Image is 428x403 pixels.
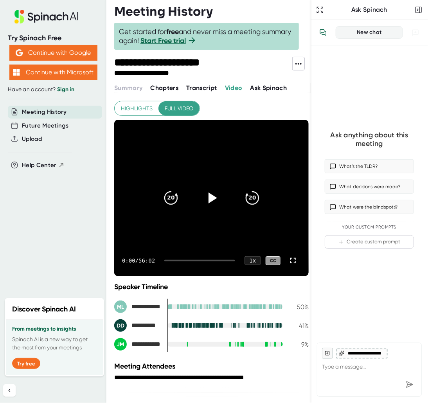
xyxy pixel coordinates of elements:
[12,326,97,332] h3: From meetings to insights
[413,4,424,15] button: Close conversation sidebar
[8,86,99,93] div: Have an account?
[57,86,74,93] a: Sign in
[16,49,23,56] img: Aehbyd4JwY73AAAAAElFTkSuQmCC
[165,104,193,113] span: Full video
[225,83,243,93] button: Video
[9,45,97,61] button: Continue with Google
[325,180,414,194] button: What decisions were made?
[22,108,67,117] button: Meeting History
[289,303,309,311] div: 50 %
[245,256,261,265] div: 1 x
[150,84,178,92] span: Chapters
[325,131,414,148] div: Ask anything about this meeting
[114,319,127,332] div: DD
[341,29,398,36] div: New chat
[325,200,414,214] button: What were the blindspots?
[150,83,178,93] button: Chapters
[115,101,159,116] button: Highlights
[186,83,217,93] button: Transcript
[225,84,243,92] span: Video
[8,34,99,43] div: Try Spinach Free
[12,335,97,352] p: Spinach AI is a new way to get the most from your meetings
[325,6,413,14] div: Ask Spinach
[114,319,161,332] div: Dan DeZago
[325,235,414,249] button: Create custom prompt
[140,36,186,45] a: Start Free trial
[325,225,414,230] div: Your Custom Prompts
[315,25,331,40] button: View conversation history
[250,83,287,93] button: Ask Spinach
[3,384,16,397] button: Collapse sidebar
[122,257,155,264] div: 0:00 / 56:02
[114,362,311,371] div: Meeting Attendees
[22,121,68,130] button: Future Meetings
[166,27,179,36] b: free
[289,322,309,329] div: 41 %
[114,84,142,92] span: Summary
[266,256,281,265] div: CC
[9,65,97,80] button: Continue with Microsoft
[250,84,287,92] span: Ask Spinach
[403,378,417,392] div: Send message
[315,4,325,15] button: Expand to Ask Spinach page
[158,101,200,116] button: Full video
[289,341,309,348] div: 9 %
[114,83,142,93] button: Summary
[22,135,42,144] button: Upload
[114,5,213,19] h3: Meeting History
[12,304,76,315] h2: Discover Spinach AI
[22,161,56,170] span: Help Center
[121,104,153,113] span: Highlights
[114,300,127,313] div: ML
[119,27,294,45] span: Get started for and never miss a meeting summary again!
[12,358,40,369] button: Try free
[186,84,217,92] span: Transcript
[114,338,127,351] div: JM
[325,159,414,173] button: What’s the TLDR?
[114,300,161,313] div: Matt Lincoln
[114,338,161,351] div: Josh Metzger
[114,282,309,291] div: Speaker Timeline
[22,161,65,170] button: Help Center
